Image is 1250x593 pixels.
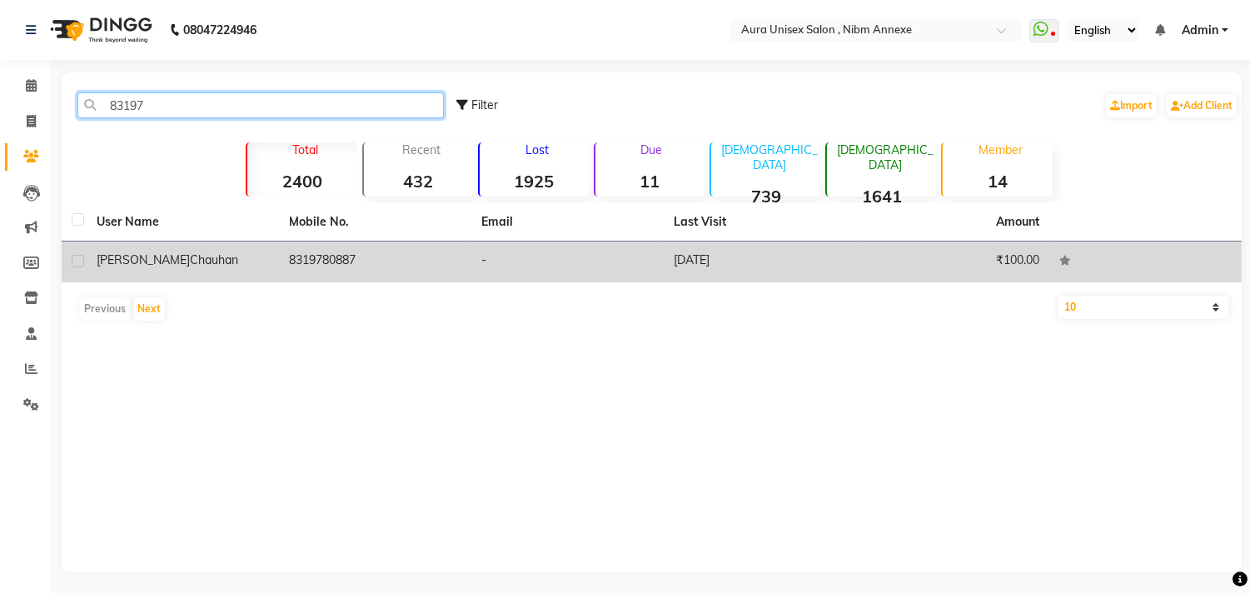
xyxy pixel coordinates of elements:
span: Filter [471,97,498,112]
a: Import [1106,94,1157,117]
strong: 1925 [480,171,589,192]
strong: 1641 [827,186,936,207]
td: ₹100.00 [857,242,1049,282]
strong: 11 [595,171,705,192]
p: Total [254,142,356,157]
p: Lost [486,142,589,157]
th: Email [471,203,664,242]
strong: 2400 [247,171,356,192]
td: - [471,242,664,282]
th: User Name [87,203,279,242]
p: Recent [371,142,473,157]
p: Due [599,142,705,157]
td: [DATE] [664,242,856,282]
p: Member [949,142,1052,157]
a: Add Client [1167,94,1237,117]
span: Chauhan [190,252,238,267]
th: Mobile No. [279,203,471,242]
strong: 739 [711,186,820,207]
strong: 14 [943,171,1052,192]
input: Search by Name/Mobile/Email/Code [77,92,444,118]
span: Admin [1182,22,1218,39]
strong: 432 [364,171,473,192]
span: [PERSON_NAME] [97,252,190,267]
b: 08047224946 [183,7,256,53]
p: [DEMOGRAPHIC_DATA] [834,142,936,172]
img: logo [42,7,157,53]
th: Last Visit [664,203,856,242]
button: Next [133,297,165,321]
th: Amount [986,203,1049,241]
td: 8319780887 [279,242,471,282]
p: [DEMOGRAPHIC_DATA] [718,142,820,172]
